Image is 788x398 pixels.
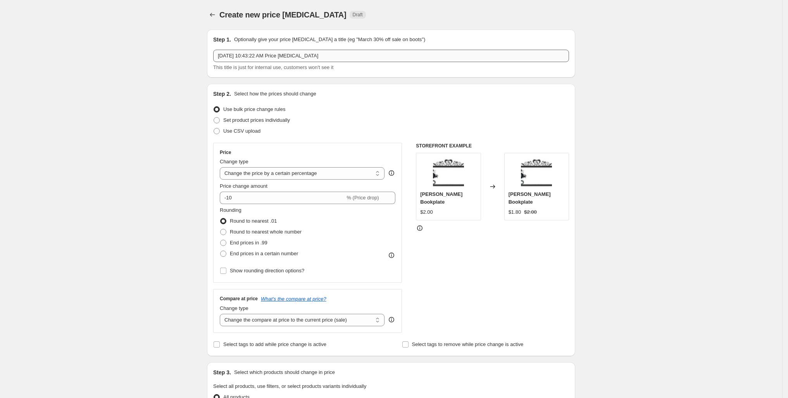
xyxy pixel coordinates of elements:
img: Dragon_Bookplate_80x.png [521,157,552,188]
span: Draft [353,12,363,18]
span: [PERSON_NAME] Bookplate [509,191,551,205]
span: End prices in a certain number [230,251,298,256]
span: Use CSV upload [223,128,260,134]
button: What's the compare at price? [261,296,326,302]
span: This title is just for internal use, customers won't see it [213,64,333,70]
span: Select tags to remove while price change is active [412,341,524,347]
input: -15 [220,192,345,204]
span: % (Price drop) [347,195,379,201]
span: Create new price [MEDICAL_DATA] [219,10,347,19]
span: Select tags to add while price change is active [223,341,326,347]
span: Round to nearest .01 [230,218,277,224]
h2: Step 1. [213,36,231,43]
strike: $2.00 [524,208,537,216]
h2: Step 2. [213,90,231,98]
div: $1.80 [509,208,521,216]
h3: Compare at price [220,296,258,302]
span: Change type [220,159,248,164]
p: Optionally give your price [MEDICAL_DATA] a title (eg "March 30% off sale on boots") [234,36,425,43]
span: Show rounding direction options? [230,268,304,273]
h2: Step 3. [213,369,231,376]
h3: Price [220,149,231,156]
div: help [388,316,395,324]
img: Dragon_Bookplate_80x.png [433,157,464,188]
span: Round to nearest whole number [230,229,302,235]
p: Select how the prices should change [234,90,316,98]
p: Select which products should change in price [234,369,335,376]
span: Set product prices individually [223,117,290,123]
span: Price change amount [220,183,267,189]
span: Change type [220,305,248,311]
span: End prices in .99 [230,240,267,246]
span: Select all products, use filters, or select products variants individually [213,383,366,389]
span: Use bulk price change rules [223,106,285,112]
span: Rounding [220,207,241,213]
button: Price change jobs [207,9,218,20]
h6: STOREFRONT EXAMPLE [416,143,569,149]
div: help [388,169,395,177]
div: $2.00 [420,208,433,216]
span: [PERSON_NAME] Bookplate [420,191,462,205]
input: 30% off holiday sale [213,50,569,62]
